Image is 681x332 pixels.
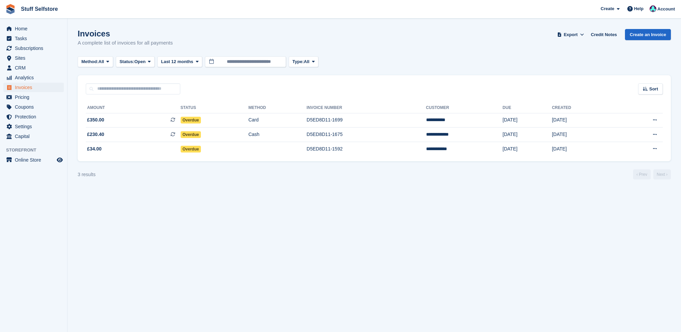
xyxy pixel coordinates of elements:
span: Coupons [15,102,55,112]
a: menu [3,44,64,53]
span: All [99,58,104,65]
span: Last 12 months [161,58,193,65]
span: £34.00 [87,145,102,153]
span: Open [134,58,146,65]
h1: Invoices [78,29,173,38]
a: Create an Invoice [625,29,671,40]
span: Help [634,5,644,12]
a: menu [3,34,64,43]
span: Overdue [181,146,201,153]
nav: Page [632,169,672,179]
td: [DATE] [552,113,616,128]
a: menu [3,122,64,131]
span: Online Store [15,155,55,165]
p: A complete list of invoices for all payments [78,39,173,47]
button: Type: All [289,56,318,67]
img: Simon Gardner [650,5,656,12]
a: menu [3,132,64,141]
td: [DATE] [552,142,616,156]
span: £230.40 [87,131,104,138]
a: menu [3,155,64,165]
th: Amount [86,103,181,113]
td: D5ED8D11-1675 [307,128,426,142]
span: Protection [15,112,55,121]
a: menu [3,102,64,112]
a: menu [3,53,64,63]
a: menu [3,112,64,121]
button: Export [556,29,585,40]
a: Preview store [56,156,64,164]
a: menu [3,73,64,82]
span: Overdue [181,131,201,138]
td: [DATE] [503,128,552,142]
button: Status: Open [116,56,155,67]
a: menu [3,92,64,102]
th: Method [248,103,307,113]
th: Due [503,103,552,113]
span: Account [657,6,675,12]
td: [DATE] [503,113,552,128]
th: Status [181,103,248,113]
span: Create [601,5,614,12]
td: Cash [248,128,307,142]
div: 3 results [78,171,96,178]
a: Credit Notes [588,29,620,40]
span: Overdue [181,117,201,123]
span: Pricing [15,92,55,102]
td: [DATE] [503,142,552,156]
span: Sort [649,86,658,92]
span: All [304,58,310,65]
a: Previous [633,169,651,179]
img: stora-icon-8386f47178a22dfd0bd8f6a31ec36ba5ce8667c1dd55bd0f319d3a0aa187defe.svg [5,4,16,14]
span: Sites [15,53,55,63]
button: Method: All [78,56,113,67]
td: D5ED8D11-1592 [307,142,426,156]
span: Type: [292,58,304,65]
span: Capital [15,132,55,141]
td: Card [248,113,307,128]
a: Next [653,169,671,179]
span: CRM [15,63,55,73]
a: menu [3,83,64,92]
span: Export [564,31,578,38]
a: Stuff Selfstore [18,3,60,15]
a: menu [3,63,64,73]
span: Settings [15,122,55,131]
span: Tasks [15,34,55,43]
td: [DATE] [552,128,616,142]
button: Last 12 months [157,56,202,67]
th: Invoice Number [307,103,426,113]
span: Subscriptions [15,44,55,53]
span: Storefront [6,147,67,154]
th: Customer [426,103,503,113]
span: Home [15,24,55,33]
span: Status: [120,58,134,65]
span: Invoices [15,83,55,92]
a: menu [3,24,64,33]
span: £350.00 [87,116,104,123]
span: Method: [81,58,99,65]
span: Analytics [15,73,55,82]
th: Created [552,103,616,113]
td: D5ED8D11-1699 [307,113,426,128]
